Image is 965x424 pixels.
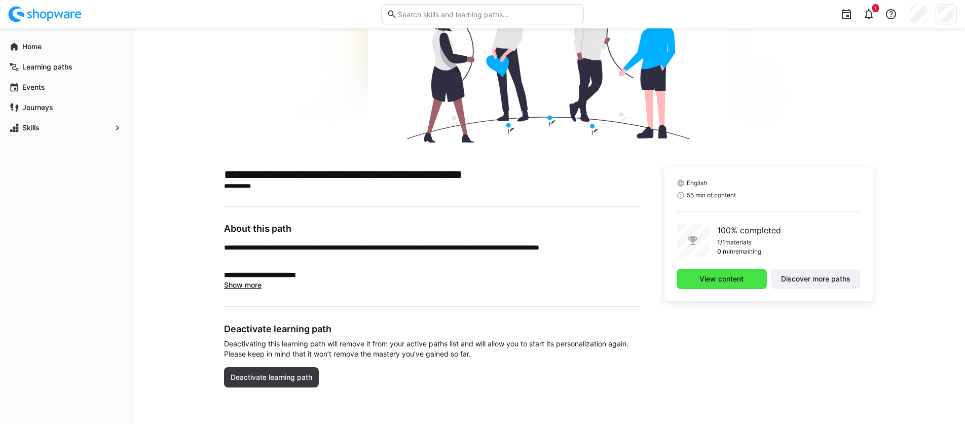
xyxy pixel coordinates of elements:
button: Discover more paths [771,269,861,289]
span: View content [698,274,745,284]
input: Search skills and learning paths… [397,10,578,19]
span: Deactivating this learning path will remove it from your active paths list and will allow you to ... [224,339,640,359]
span: Deactivate learning path [229,372,314,382]
button: View content [677,269,766,289]
span: 1 [874,5,877,11]
p: materials [725,238,751,246]
p: remaining [733,248,761,256]
span: Discover more paths [780,274,852,284]
h3: About this path [224,223,640,234]
button: Deactivate learning path [224,367,319,387]
h3: Deactivate learning path [224,323,640,335]
span: Show more [224,280,262,289]
span: 55 min of content [687,191,736,199]
span: English [687,179,707,187]
p: 0 min [717,248,733,256]
p: 1/1 [717,238,725,246]
p: 100% completed [717,224,781,236]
